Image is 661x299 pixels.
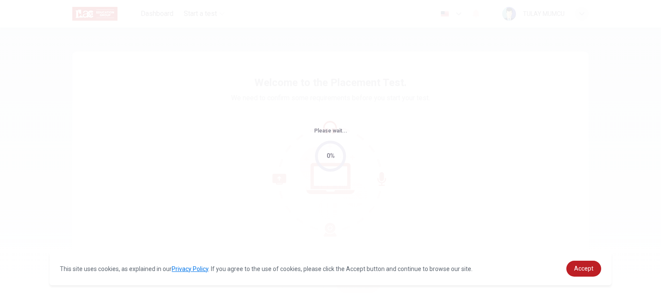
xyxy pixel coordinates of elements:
[49,252,612,285] div: cookieconsent
[574,265,593,272] span: Accept
[566,261,601,277] a: dismiss cookie message
[314,128,347,134] span: Please wait...
[60,265,473,272] span: This site uses cookies, as explained in our . If you agree to the use of cookies, please click th...
[172,265,208,272] a: Privacy Policy
[327,151,335,161] div: 0%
